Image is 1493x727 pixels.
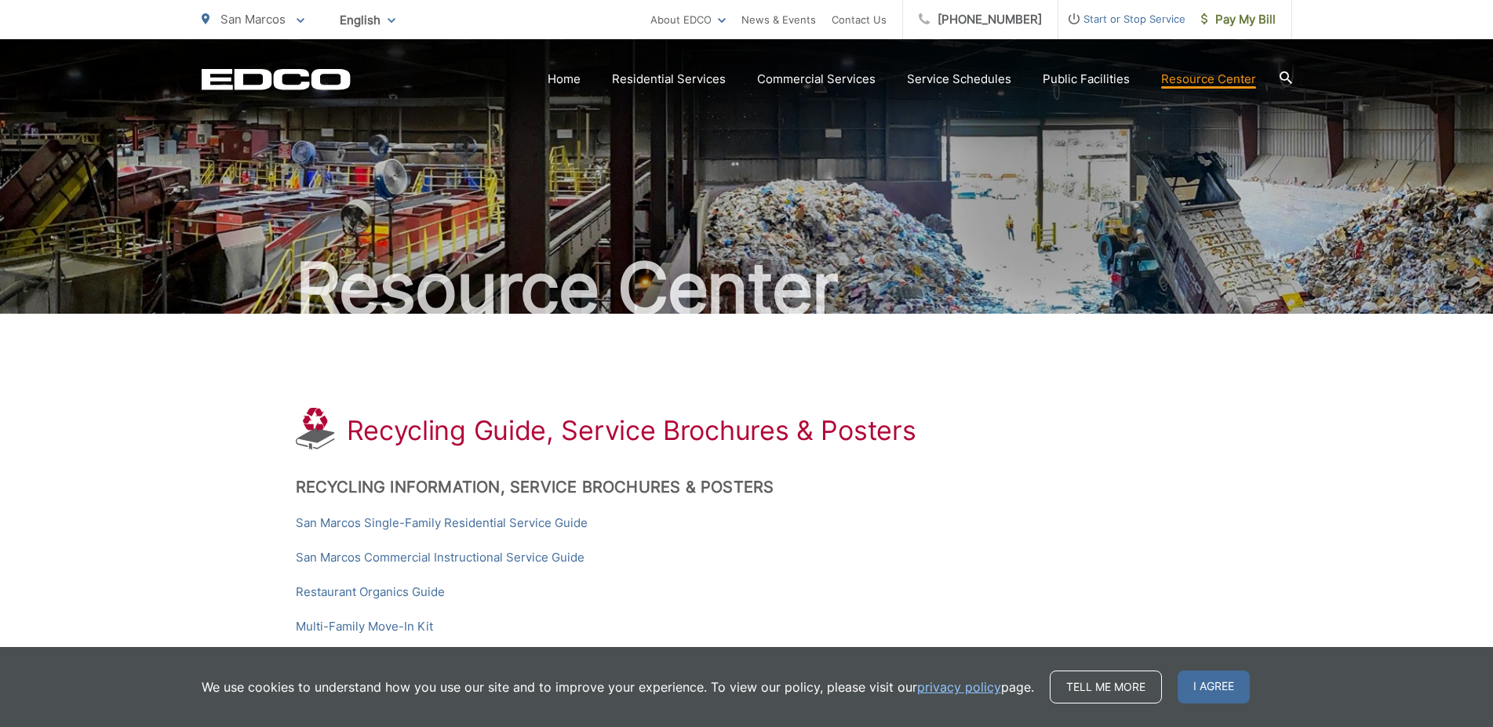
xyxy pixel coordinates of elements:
a: Residential Services [612,70,726,89]
a: News & Events [741,10,816,29]
a: Home [548,70,581,89]
span: I agree [1178,671,1250,703]
p: We use cookies to understand how you use our site and to improve your experience. To view our pol... [202,678,1034,696]
h2: Recycling Information, Service Brochures & Posters [296,478,1198,496]
span: San Marcos [220,12,286,27]
a: privacy policy [917,678,1001,696]
a: Tell me more [1050,671,1162,703]
a: Public Facilities [1043,70,1130,89]
a: Multi-Family Move-In Kit [296,617,433,636]
a: San Marcos Commercial Instructional Service Guide [296,548,584,567]
a: EDCD logo. Return to the homepage. [202,68,351,90]
h2: Resource Center [202,249,1292,328]
a: San Marcos Single-Family Residential Service Guide [296,514,588,533]
a: Restaurant Organics Guide [296,583,445,602]
a: Resource Center [1161,70,1256,89]
span: Pay My Bill [1201,10,1276,29]
a: About EDCO [650,10,726,29]
a: Service Schedules [907,70,1011,89]
a: Contact Us [832,10,887,29]
a: Commercial Services [757,70,876,89]
span: English [328,6,407,34]
h1: Recycling Guide, Service Brochures & Posters [347,415,916,446]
